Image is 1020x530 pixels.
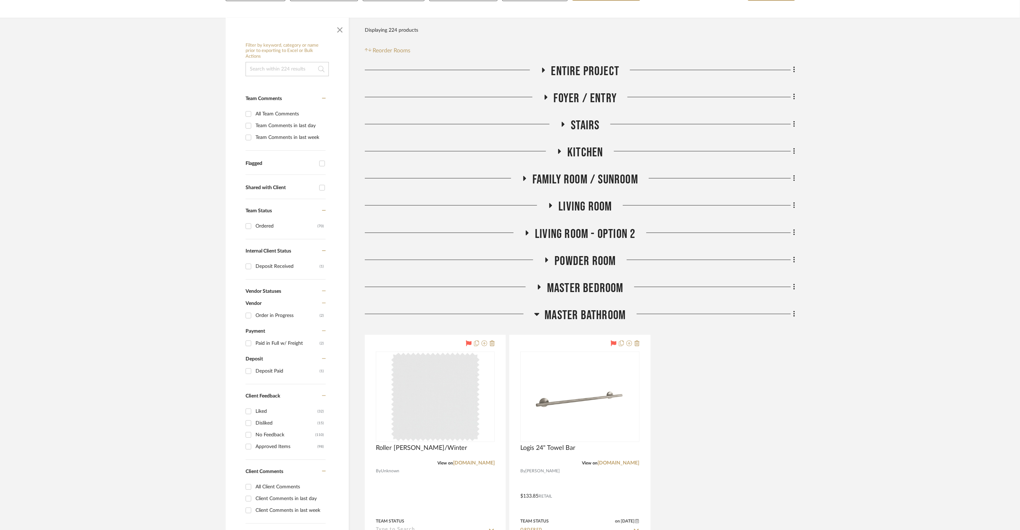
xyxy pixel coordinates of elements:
[437,461,453,465] span: View on
[571,118,599,133] span: Stairs
[256,120,324,131] div: Team Comments in last day
[320,365,324,377] div: (1)
[246,249,291,254] span: Internal Client Status
[520,468,525,474] span: By
[246,96,282,101] span: Team Comments
[256,417,317,429] div: Disliked
[246,185,316,191] div: Shared with Client
[376,518,404,524] div: Team Status
[315,429,324,441] div: (110)
[520,444,575,452] span: Logis 24" Towel Bar
[256,493,324,504] div: Client Comments in last day
[256,310,320,321] div: Order in Progress
[246,329,265,334] span: Payment
[256,132,324,143] div: Team Comments in last week
[532,172,638,187] span: Family Room / Sunroom
[567,145,603,160] span: Kitchen
[554,91,617,106] span: Foyer / Entry
[317,406,324,417] div: (32)
[333,21,347,36] button: Close
[373,46,411,55] span: Reorder Rooms
[320,310,324,321] div: (2)
[365,46,411,55] button: Reorder Rooms
[320,261,324,272] div: (1)
[256,220,317,232] div: Ordered
[547,281,624,296] span: Master Bedroom
[246,43,329,59] h6: Filter by keyword, category or name prior to exporting to Excel or Bulk Actions
[620,519,635,524] span: [DATE]
[376,468,381,474] span: By
[598,461,640,466] a: [DOMAIN_NAME]
[256,365,320,377] div: Deposit Paid
[256,338,320,349] div: Paid in Full w/ Freight
[246,357,263,362] span: Deposit
[535,227,635,242] span: Living Room - Option 2
[246,469,283,474] span: Client Comments
[615,519,620,523] span: on
[256,261,320,272] div: Deposit Received
[256,406,317,417] div: Liked
[256,505,324,516] div: Client Comments in last week
[525,468,560,474] span: [PERSON_NAME]
[246,394,280,399] span: Client Feedback
[317,417,324,429] div: (15)
[520,518,549,524] div: Team Status
[246,161,316,167] div: Flagged
[256,429,315,441] div: No Feedback
[381,468,399,474] span: Unknown
[391,352,480,441] img: Roller Shades - Thompson/Winter
[256,108,324,120] div: All Team Comments
[535,352,624,441] img: Logis 24" Towel Bar
[246,289,281,294] span: Vendor Statuses
[256,481,324,493] div: All Client Comments
[554,254,616,269] span: Powder Room
[365,23,418,37] div: Displaying 224 products
[256,441,317,452] div: Approved Items
[246,62,329,76] input: Search within 224 results
[545,308,626,323] span: Master Bathroom
[376,444,467,452] span: Roller [PERSON_NAME]/Winter
[317,441,324,452] div: (98)
[551,64,620,79] span: Entire Project
[582,461,598,465] span: View on
[246,301,262,306] span: Vendor
[453,461,495,466] a: [DOMAIN_NAME]
[317,220,324,232] div: (70)
[558,199,612,214] span: Living Room
[320,338,324,349] div: (2)
[246,208,272,213] span: Team Status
